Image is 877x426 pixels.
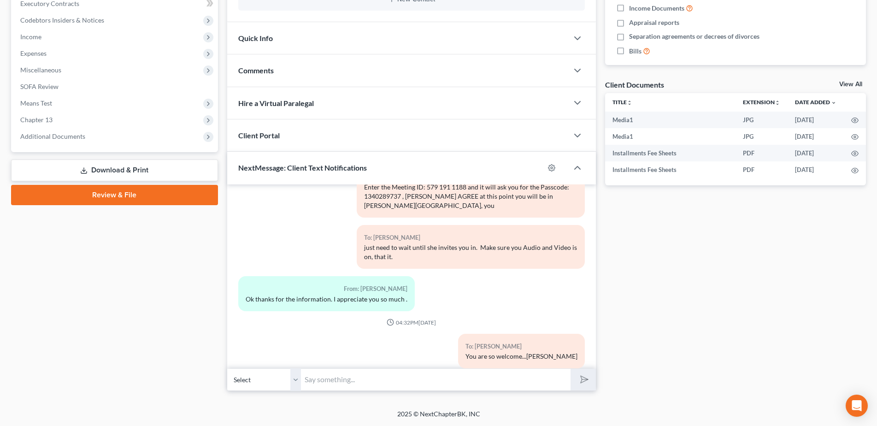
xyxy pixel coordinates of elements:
[846,395,868,417] div: Open Intercom Messenger
[246,295,407,304] div: Ok thanks for the information. I appreciate you so much .
[20,33,41,41] span: Income
[788,112,844,128] td: [DATE]
[788,161,844,178] td: [DATE]
[20,132,85,140] span: Additional Documents
[743,99,780,106] a: Extensionunfold_more
[465,352,577,361] div: You are so welcome...[PERSON_NAME]
[11,185,218,205] a: Review & File
[20,49,47,57] span: Expenses
[605,80,664,89] div: Client Documents
[736,128,788,145] td: JPG
[238,163,367,172] span: NextMessage: Client Text Notifications
[238,99,314,107] span: Hire a Virtual Paralegal
[831,100,836,106] i: expand_more
[839,81,862,88] a: View All
[629,47,642,56] span: Bills
[605,145,736,161] td: Installments Fee Sheets
[629,4,684,13] span: Income Documents
[629,32,759,41] span: Separation agreements or decrees of divorces
[605,112,736,128] td: Media1
[736,161,788,178] td: PDF
[301,368,571,391] input: Say something...
[788,128,844,145] td: [DATE]
[364,232,577,243] div: To: [PERSON_NAME]
[238,131,280,140] span: Client Portal
[238,34,273,42] span: Quick Info
[465,341,577,352] div: To: [PERSON_NAME]
[627,100,632,106] i: unfold_more
[176,409,701,426] div: 2025 © NextChapterBK, INC
[20,116,53,124] span: Chapter 13
[788,145,844,161] td: [DATE]
[364,243,577,261] div: just need to wait until she invites you in. Make sure you Audio and Video is on, that it.
[20,16,104,24] span: Codebtors Insiders & Notices
[20,99,52,107] span: Means Test
[736,112,788,128] td: JPG
[605,128,736,145] td: Media1
[629,18,679,27] span: Appraisal reports
[364,183,577,210] div: Enter the Meeting ID: 579 191 1188 and it will ask you for the Passcode: 1340289737 , [PERSON_NAM...
[775,100,780,106] i: unfold_more
[612,99,632,106] a: Titleunfold_more
[736,145,788,161] td: PDF
[11,160,218,181] a: Download & Print
[238,66,274,75] span: Comments
[13,78,218,95] a: SOFA Review
[795,99,836,106] a: Date Added expand_more
[605,161,736,178] td: Installments Fee Sheets
[20,83,59,90] span: SOFA Review
[246,284,407,294] div: From: [PERSON_NAME]
[20,66,61,74] span: Miscellaneous
[238,319,585,326] div: 04:32PM[DATE]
